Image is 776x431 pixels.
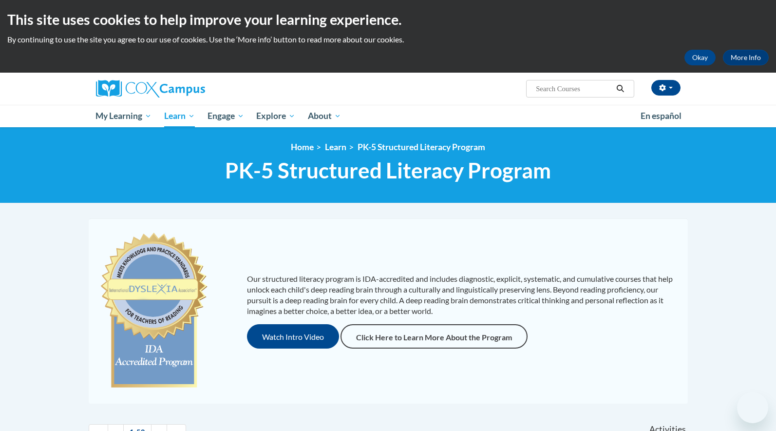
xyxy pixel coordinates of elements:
[96,80,281,98] a: Cox Campus
[90,105,158,127] a: My Learning
[737,392,768,423] iframe: Button to launch messaging window
[7,34,769,45] p: By continuing to use the site you agree to our use of cookies. Use the ‘More info’ button to read...
[81,105,695,127] div: Main menu
[341,324,528,349] a: Click Here to Learn More About the Program
[98,228,210,394] img: c477cda6-e343-453b-bfce-d6f9e9818e1c.png
[208,110,244,122] span: Engage
[247,274,678,316] p: Our structured literacy program is IDA-accredited and includes diagnostic, explicit, systematic, ...
[634,106,688,126] a: En español
[291,142,314,152] a: Home
[613,83,627,95] button: Search
[358,142,485,152] a: PK-5 Structured Literacy Program
[308,110,341,122] span: About
[723,50,769,65] a: More Info
[535,83,613,95] input: Search Courses
[684,50,716,65] button: Okay
[96,80,205,98] img: Cox Campus
[250,105,302,127] a: Explore
[164,110,195,122] span: Learn
[225,157,551,183] span: PK-5 Structured Literacy Program
[158,105,201,127] a: Learn
[651,80,681,96] button: Account Settings
[256,110,295,122] span: Explore
[95,110,151,122] span: My Learning
[302,105,347,127] a: About
[247,324,339,349] button: Watch Intro Video
[641,111,681,121] span: En español
[7,10,769,29] h2: This site uses cookies to help improve your learning experience.
[325,142,346,152] a: Learn
[201,105,250,127] a: Engage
